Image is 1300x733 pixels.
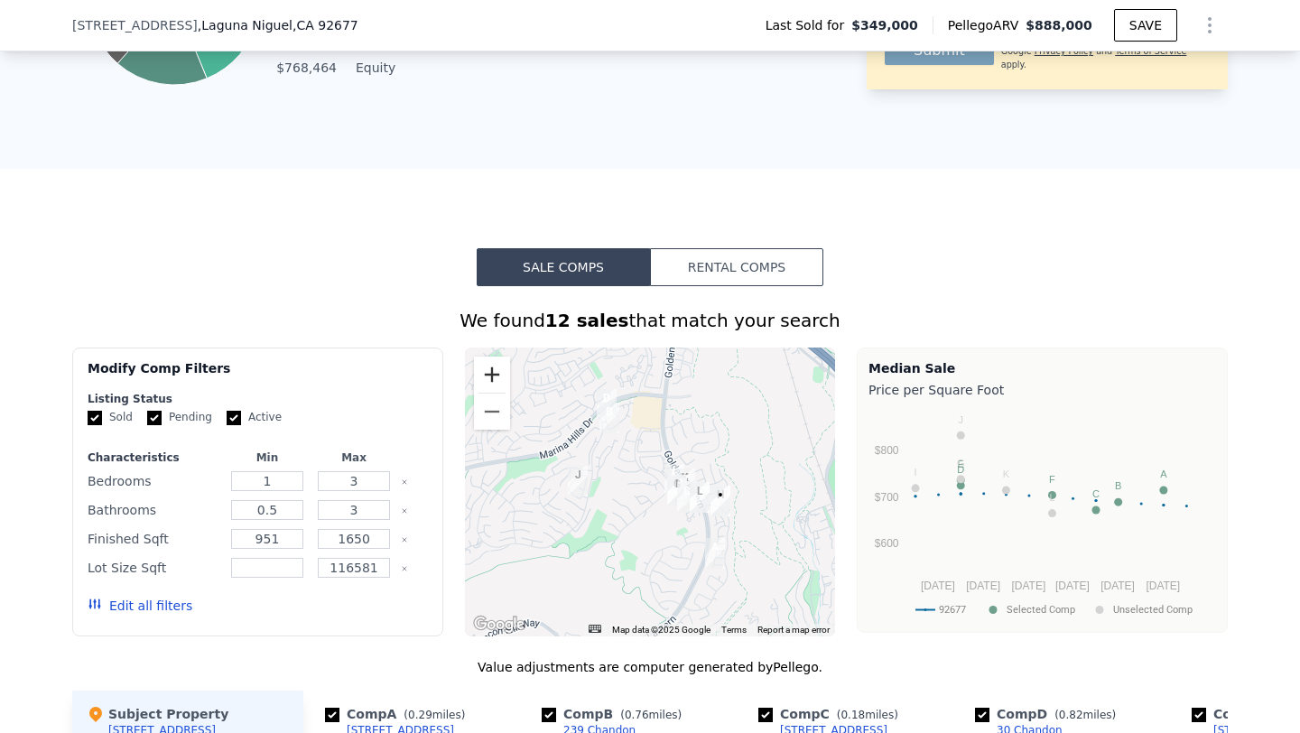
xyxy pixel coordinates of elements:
[1001,32,1210,71] div: This site is protected by reCAPTCHA and the Google and apply.
[758,705,905,723] div: Comp C
[1059,709,1083,721] span: 0.82
[664,464,684,495] div: 11 Glen Cv # 5
[469,613,529,636] img: Google
[88,597,192,615] button: Edit all filters
[675,469,695,499] div: 10 Sandy Cv # 66
[568,466,588,496] div: 23 Andorra
[88,526,220,552] div: Finished Sqft
[957,464,964,475] text: D
[875,491,899,504] text: $700
[975,705,1123,723] div: Comp D
[227,410,282,425] label: Active
[1026,18,1092,32] span: $888,000
[408,709,432,721] span: 0.29
[474,357,510,393] button: Zoom in
[88,469,220,494] div: Bedrooms
[396,709,472,721] span: ( miles)
[352,58,433,78] td: Equity
[868,359,1216,377] div: Median Sale
[957,458,965,469] text: G
[477,248,650,286] button: Sale Comps
[469,613,529,636] a: Open this area in Google Maps (opens a new window)
[88,497,220,523] div: Bathrooms
[87,705,228,723] div: Subject Property
[625,709,649,721] span: 0.76
[401,565,408,572] button: Clear
[88,410,133,425] label: Sold
[875,537,899,550] text: $600
[612,625,710,635] span: Map data ©2025 Google
[939,604,966,616] text: 92677
[1047,709,1123,721] span: ( miles)
[1049,492,1054,503] text: L
[227,411,241,425] input: Active
[948,16,1026,34] span: Pellego ARV
[589,625,601,633] button: Keyboard shortcuts
[830,709,905,721] span: ( miles)
[1114,9,1177,42] button: SAVE
[650,248,823,286] button: Rental Comps
[72,658,1228,676] div: Value adjustments are computer generated by Pellego .
[227,450,307,465] div: Min
[474,394,510,430] button: Zoom out
[667,475,687,506] div: 25 Glen Cv # 142
[766,16,852,34] span: Last Sold for
[1007,604,1075,616] text: Selected Comp
[147,411,162,425] input: Pending
[1092,488,1100,499] text: C
[88,450,220,465] div: Characteristics
[710,486,730,516] div: 3 Via Palma # 27
[1055,580,1090,592] text: [DATE]
[401,536,408,543] button: Clear
[958,459,964,469] text: E
[1011,580,1045,592] text: [DATE]
[1146,580,1180,592] text: [DATE]
[875,444,899,457] text: $800
[147,410,212,425] label: Pending
[88,411,102,425] input: Sold
[705,538,725,569] div: 50 Niguel Pointe Dr # 118
[1115,480,1121,491] text: B
[198,16,358,34] span: , Laguna Niguel
[401,507,408,515] button: Clear
[401,478,408,486] button: Clear
[72,308,1228,333] div: We found that match your search
[1100,580,1135,592] text: [DATE]
[690,482,710,513] div: 14 Coco Bch # 202
[292,18,358,32] span: , CA 92677
[325,705,472,723] div: Comp A
[868,377,1216,403] div: Price per Square Foot
[677,482,697,513] div: 11 Caribbean Ct # 222
[275,58,338,78] td: $768,464
[545,310,629,331] strong: 12 sales
[721,625,747,635] a: Terms
[1049,474,1055,485] text: F
[966,580,1000,592] text: [DATE]
[613,709,689,721] span: ( miles)
[851,16,918,34] span: $349,000
[88,555,220,580] div: Lot Size Sqft
[840,709,865,721] span: 0.18
[868,403,1216,628] svg: A chart.
[1003,469,1010,479] text: K
[921,580,955,592] text: [DATE]
[314,450,394,465] div: Max
[542,705,689,723] div: Comp B
[914,467,916,478] text: I
[597,389,617,420] div: 30 Chandon
[72,16,198,34] span: [STREET_ADDRESS]
[88,392,428,406] div: Listing Status
[1160,469,1167,479] text: A
[1192,7,1228,43] button: Show Options
[1113,604,1193,616] text: Unselected Comp
[757,625,830,635] a: Report a map error
[599,403,619,433] div: 239 Chandon
[88,359,428,392] div: Modify Comp Filters
[958,414,963,425] text: J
